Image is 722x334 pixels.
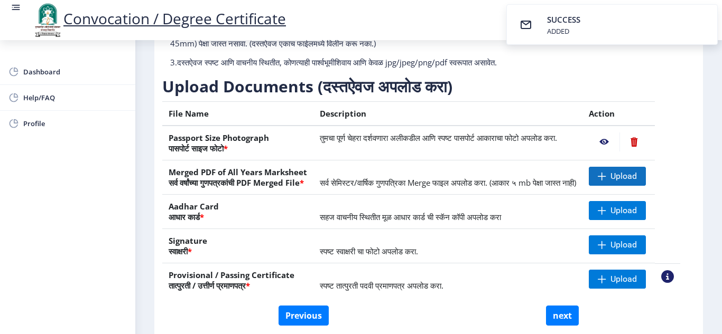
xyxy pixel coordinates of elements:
th: Provisional / Passing Certificate तात्पुरती / उत्तीर्ण प्रमाणपत्र [162,263,313,298]
span: Dashboard [23,65,127,78]
button: next [546,306,579,326]
span: सहज वाचनीय स्थितीत मूळ आधार कार्ड ची स्कॅन कॉपी अपलोड करा [320,212,501,222]
h3: Upload Documents (दस्तऐवज अपलोड करा) [162,76,680,97]
img: logo [32,2,63,38]
button: Previous [279,306,329,326]
nb-action: View File [589,132,619,151]
th: Aadhar Card आधार कार्ड [162,195,313,229]
nb-action: View Sample PDC [661,270,674,283]
span: Upload [610,205,637,216]
span: Upload [610,171,637,182]
span: स्पष्ट स्वाक्षरी चा फोटो अपलोड करा. [320,246,418,256]
span: Upload [610,240,637,250]
span: सर्व सेमिस्टर/वार्षिक गुणपत्रिका Merge फाइल अपलोड करा. (आकार ५ mb पेक्षा जास्त नाही) [320,177,576,188]
div: ADDED [547,26,582,36]
span: Upload [610,274,637,284]
nb-action: Delete File [619,132,649,151]
span: स्पष्ट तात्पुरती पदवी प्रमाणपत्र अपलोड करा. [320,280,443,291]
th: Passport Size Photograph पासपोर्ट साइज फोटो [162,126,313,160]
p: 3.दस्तऐवज स्पष्ट आणि वाचनीय स्थितीत, कोणत्याही पार्श्वभूमीशिवाय आणि केवळ jpg/jpeg/png/pdf स्वरूपा... [170,57,510,68]
th: Signature स्वाक्षरी [162,229,313,263]
a: Convocation / Degree Certificate [32,8,286,28]
td: तुमचा पूर्ण चेहरा दर्शवणारा अलीकडील आणि स्पष्ट पासपोर्ट आकाराचा फोटो अपलोड करा. [313,126,582,160]
span: Help/FAQ [23,91,127,104]
th: File Name [162,102,313,126]
th: Action [582,102,655,126]
span: Profile [23,117,127,130]
th: Description [313,102,582,126]
span: SUCCESS [547,14,580,25]
th: Merged PDF of All Years Marksheet सर्व वर्षांच्या गुणपत्रकांची PDF Merged File [162,160,313,195]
